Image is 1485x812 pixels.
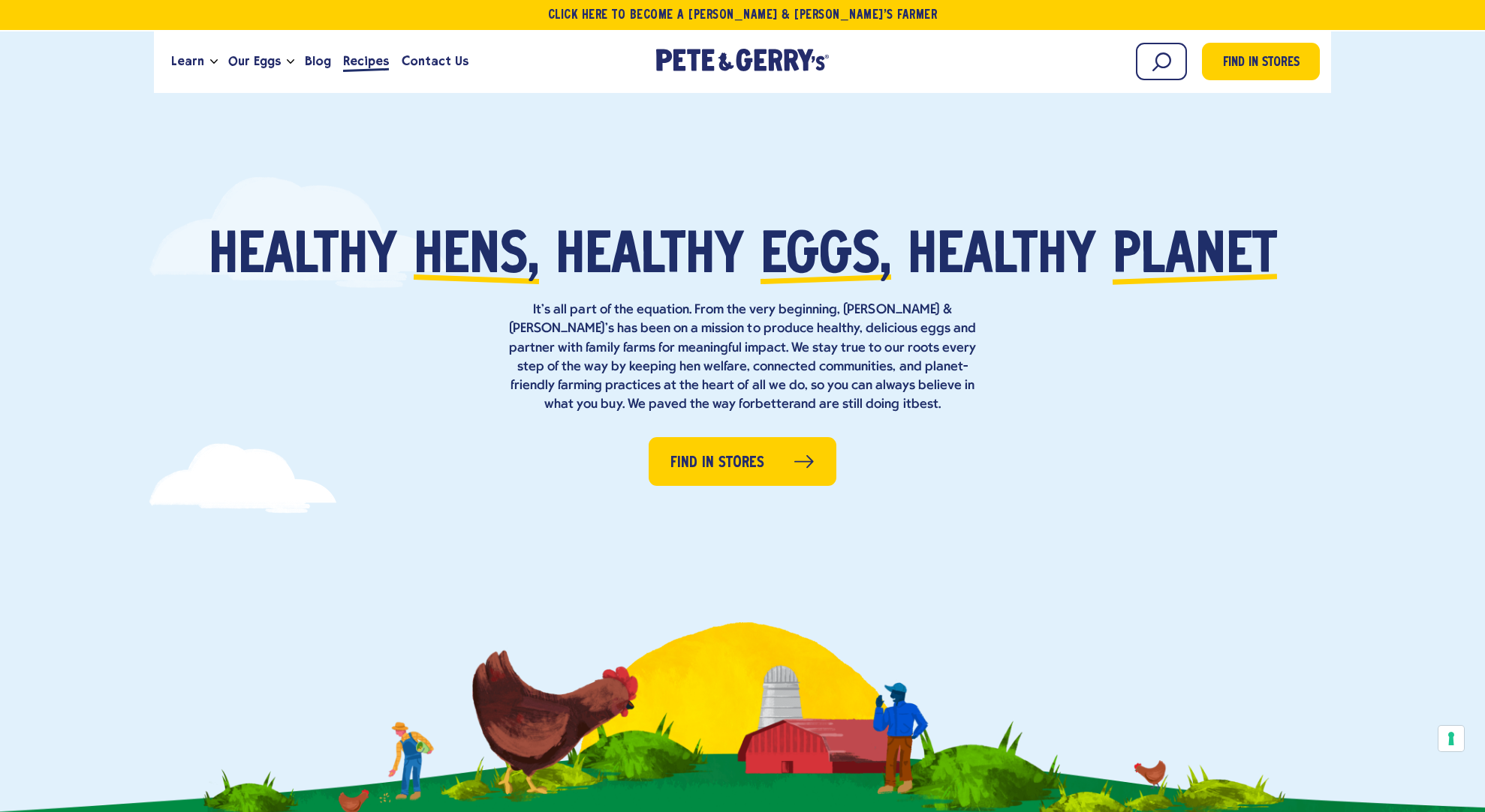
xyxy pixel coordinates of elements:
strong: best [911,397,938,412]
button: Open the dropdown menu for Our Eggs [287,59,294,64]
a: Contact Us [396,41,474,82]
span: Our Eggs [228,52,281,70]
span: eggs, [761,229,891,286]
a: Our Eggs [222,41,287,82]
span: Find in Stores [670,451,764,475]
button: Open the dropdown menu for Learn [210,59,218,64]
a: Blog [299,41,337,82]
p: It’s all part of the equation. From the very beginning, [PERSON_NAME] & [PERSON_NAME]’s has been ... [502,301,983,414]
strong: better [755,397,794,412]
span: Recipes [343,52,389,70]
span: healthy [556,229,744,286]
a: Find in Stores [649,437,836,486]
a: Learn [165,41,210,82]
button: Your consent preferences for tracking technologies [1438,726,1464,751]
a: Find in Stores [1202,43,1320,80]
span: Learn [171,52,204,70]
span: Find in Stores [1223,53,1300,73]
span: planet [1113,229,1277,286]
span: Contact Us [402,52,468,70]
input: Search [1136,43,1187,80]
span: healthy [908,229,1096,286]
a: Recipes [337,41,395,82]
span: hens, [414,229,539,286]
span: Blog [305,52,331,70]
span: Healthy [209,229,397,286]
